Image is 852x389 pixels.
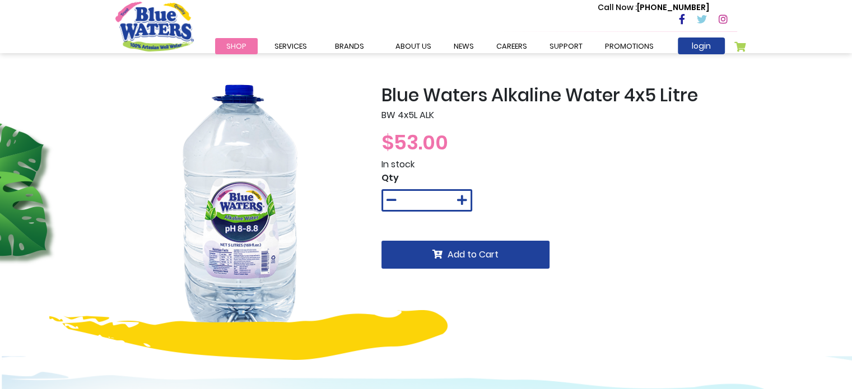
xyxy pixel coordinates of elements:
a: about us [384,38,443,54]
span: Brands [335,41,364,51]
span: Shop [226,41,246,51]
span: Add to Cart [448,248,499,261]
a: careers [485,38,538,54]
p: BW 4x5L ALK [381,109,737,122]
a: News [443,38,485,54]
span: In stock [381,158,415,171]
button: Add to Cart [381,241,550,269]
img: Blue_Waters_Alkaline_Water_4x5_Litre_1_6.png [115,85,365,334]
span: Qty [381,171,399,184]
h2: Blue Waters Alkaline Water 4x5 Litre [381,85,737,106]
span: $53.00 [381,128,448,157]
p: [PHONE_NUMBER] [598,2,709,13]
span: Call Now : [598,2,637,13]
a: support [538,38,594,54]
img: yellow-design.png [49,310,448,360]
span: Services [274,41,307,51]
a: Promotions [594,38,665,54]
a: login [678,38,725,54]
a: store logo [115,2,194,51]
